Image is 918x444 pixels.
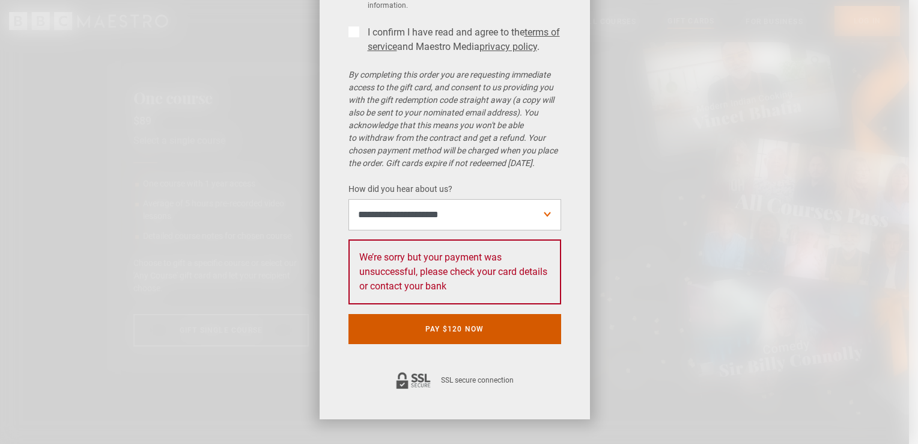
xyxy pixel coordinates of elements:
[479,41,537,52] a: privacy policy
[348,69,561,170] p: By completing this order you are requesting immediate access to the gift card, and consent to us ...
[363,25,561,54] label: I confirm I have read and agree to the and Maestro Media .
[348,182,452,197] label: How did you hear about us?
[441,374,514,386] p: SSL secure connection
[348,314,561,344] button: Pay $120 now
[348,239,561,304] div: We’re sorry but your payment was unsuccessful, please check your card details or contact your bank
